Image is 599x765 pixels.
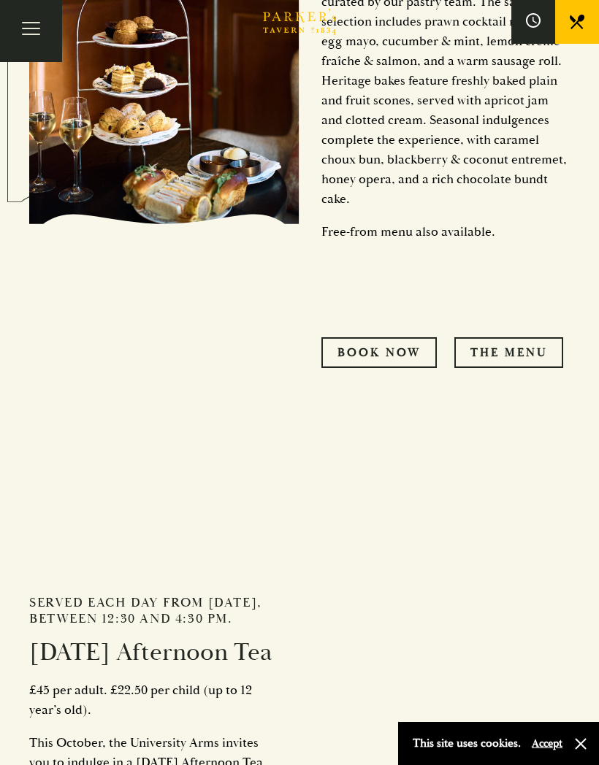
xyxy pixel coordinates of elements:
h2: Served each day from [DATE], between 12:30 and 4:30 pm. [29,595,278,626]
button: Accept [532,737,562,750]
button: Close and accept [573,737,588,751]
a: THE MENU [454,337,563,368]
p: Free-from menu also available. [321,222,570,242]
p: This site uses cookies. [413,733,521,754]
a: Book now [321,337,437,368]
p: £45 per adult. £22.50 per child (up to 12 year’s old). [29,680,278,720]
h2: [DATE] Afternoon Tea [29,637,278,667]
